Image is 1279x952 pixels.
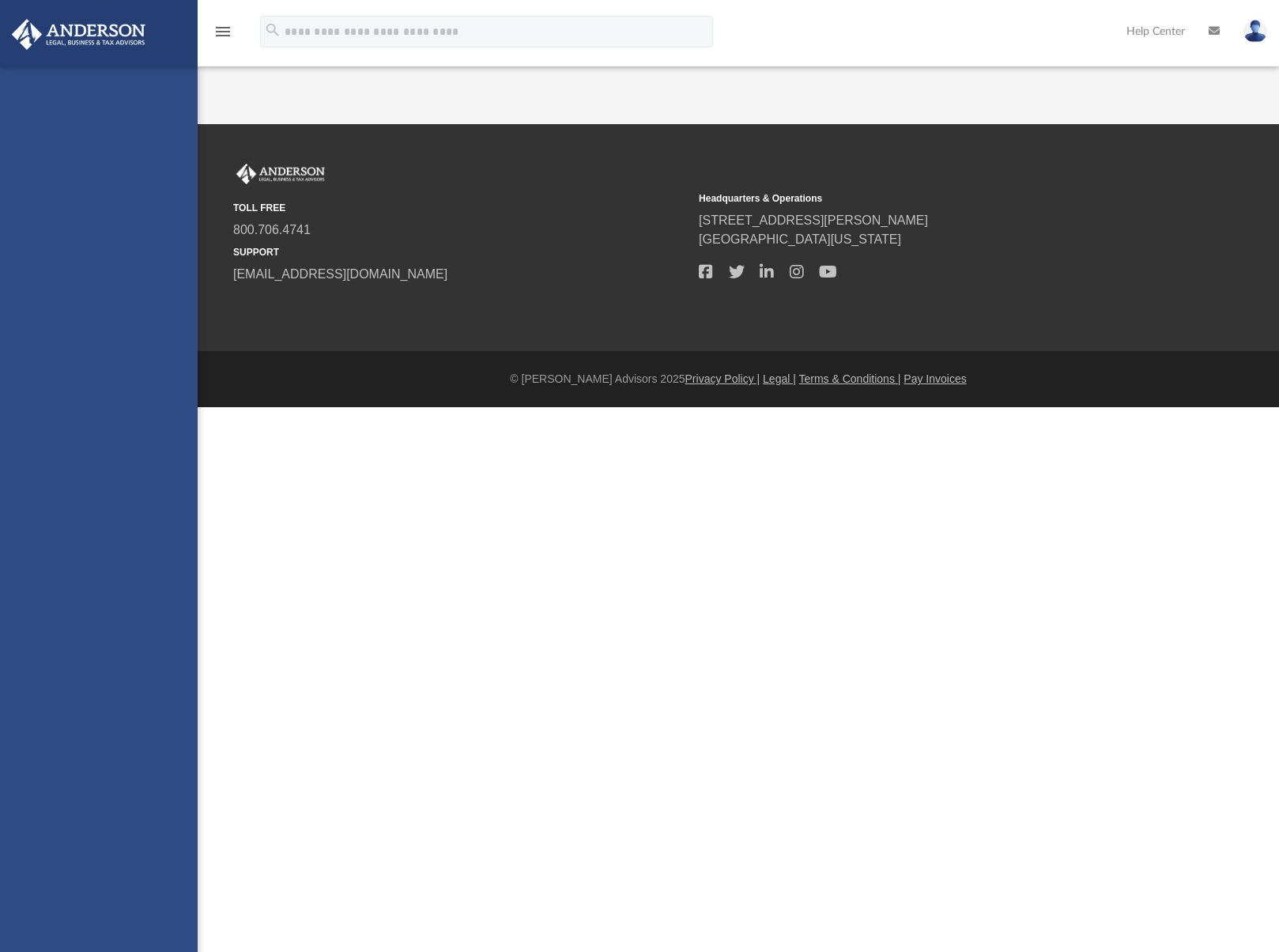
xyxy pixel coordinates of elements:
[233,164,328,184] img: Anderson Advisors Platinum Portal
[763,372,796,385] a: Legal |
[213,22,232,41] i: menu
[1243,20,1267,43] img: User Pic
[699,232,901,246] a: [GEOGRAPHIC_DATA][US_STATE]
[799,372,901,385] a: Terms & Conditions |
[233,267,447,281] a: [EMAIL_ADDRESS][DOMAIN_NAME]
[685,372,760,385] a: Privacy Policy |
[233,245,688,259] small: SUPPORT
[699,213,928,227] a: [STREET_ADDRESS][PERSON_NAME]
[264,21,281,39] i: search
[7,19,150,50] img: Anderson Advisors Platinum Portal
[699,191,1153,206] small: Headquarters & Operations
[198,371,1279,387] div: © [PERSON_NAME] Advisors 2025
[233,223,311,236] a: 800.706.4741
[213,30,232,41] a: menu
[233,201,688,215] small: TOLL FREE
[904,372,966,385] a: Pay Invoices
